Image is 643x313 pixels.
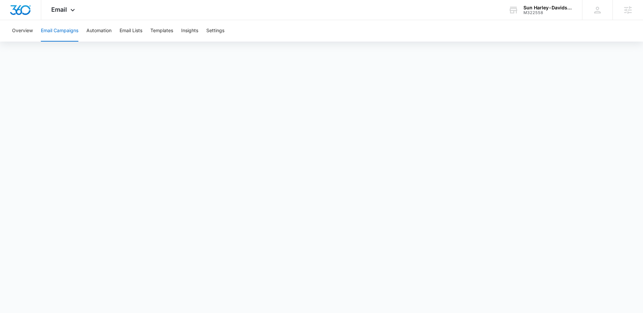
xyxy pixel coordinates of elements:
button: Email Lists [120,20,142,42]
button: Settings [206,20,224,42]
button: Templates [150,20,173,42]
button: Overview [12,20,33,42]
button: Email Campaigns [41,20,78,42]
button: Automation [86,20,112,42]
div: account name [523,5,572,10]
button: Insights [181,20,198,42]
span: Email [51,6,67,13]
div: account id [523,10,572,15]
